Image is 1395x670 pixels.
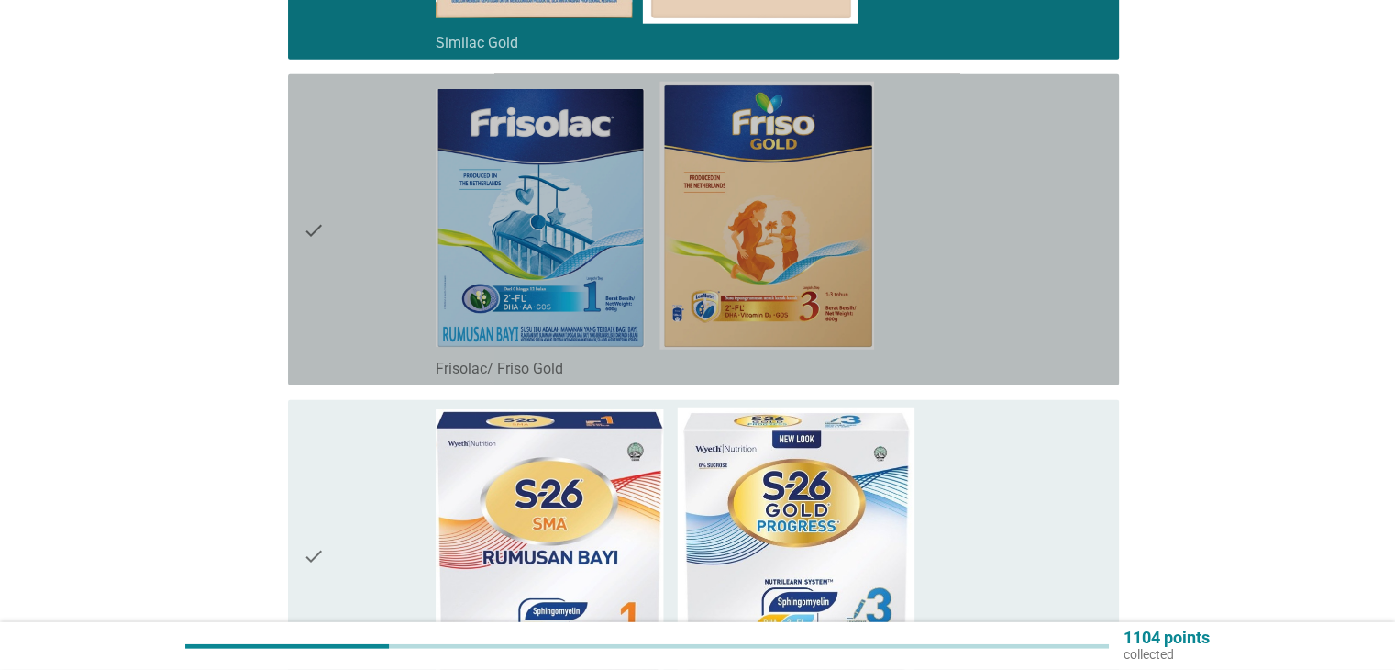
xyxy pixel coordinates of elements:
img: e58e684a-2848-4dd4-99db-be7316f271f2-frissolac.png [436,82,874,350]
p: 1104 points [1124,630,1210,646]
label: Similac Gold [436,34,518,52]
label: Frisolac/ Friso Gold [436,360,563,378]
i: check [303,82,325,378]
p: collected [1124,646,1210,663]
